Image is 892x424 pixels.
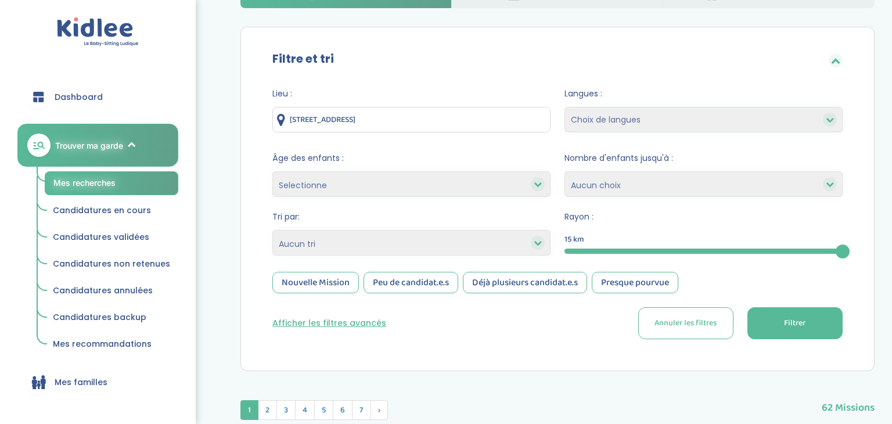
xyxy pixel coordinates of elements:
[592,272,678,293] div: Presque pourvue
[55,376,107,389] span: Mes familles
[45,227,178,249] a: Candidatures validées
[272,50,334,67] label: Filtre et tri
[45,253,178,275] a: Candidatures non retenues
[463,272,587,293] div: Déjà plusieurs candidat.e.s
[822,389,875,416] span: 62 Missions
[45,333,178,355] a: Mes recommandations
[53,258,170,270] span: Candidatures non retenues
[747,307,843,339] button: Filtrer
[55,139,123,152] span: Trouver ma garde
[276,400,296,420] span: 3
[53,231,149,243] span: Candidatures validées
[564,152,843,164] span: Nombre d'enfants jusqu'à :
[564,233,584,246] span: 15 km
[638,307,733,339] button: Annuler les filtres
[258,400,277,420] span: 2
[272,152,551,164] span: Âge des enfants :
[272,88,551,100] span: Lieu :
[17,76,178,118] a: Dashboard
[57,17,139,47] img: logo.svg
[295,400,315,420] span: 4
[654,317,717,329] span: Annuler les filtres
[314,400,333,420] span: 5
[371,400,388,420] span: Suivant »
[45,307,178,329] a: Candidatures backup
[53,311,146,323] span: Candidatures backup
[45,200,178,222] a: Candidatures en cours
[333,400,353,420] span: 6
[17,124,178,167] a: Trouver ma garde
[53,285,153,296] span: Candidatures annulées
[17,361,178,403] a: Mes familles
[364,272,458,293] div: Peu de candidat.e.s
[53,178,116,188] span: Mes recherches
[45,280,178,302] a: Candidatures annulées
[564,211,843,223] span: Rayon :
[45,171,178,195] a: Mes recherches
[53,204,151,216] span: Candidatures en cours
[53,338,152,350] span: Mes recommandations
[240,400,258,420] span: 1
[272,211,551,223] span: Tri par:
[352,400,371,420] span: 7
[55,91,103,103] span: Dashboard
[272,272,359,293] div: Nouvelle Mission
[272,107,551,132] input: Ville ou code postale
[564,88,843,100] span: Langues :
[272,317,386,329] button: Afficher les filtres avancés
[784,317,805,329] span: Filtrer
